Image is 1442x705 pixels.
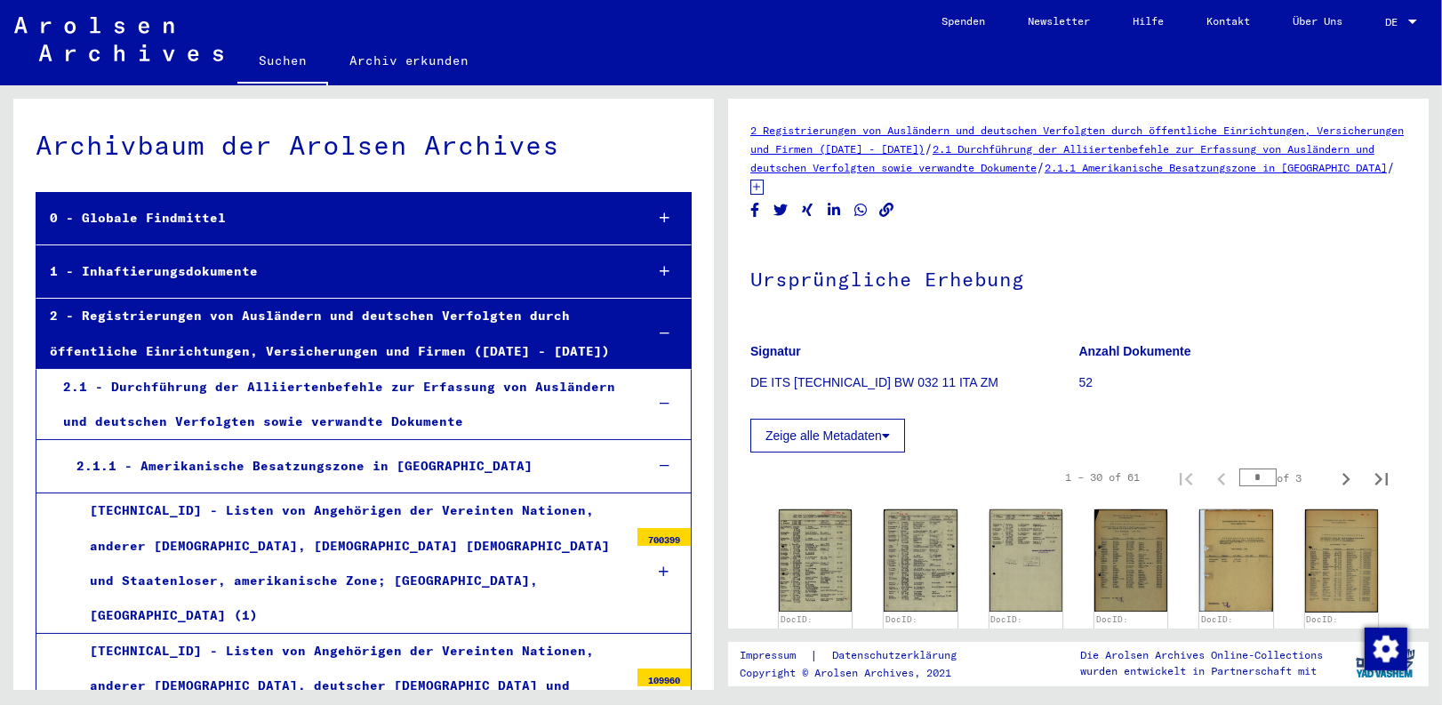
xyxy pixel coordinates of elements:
[1079,373,1407,392] p: 52
[36,201,630,236] div: 0 - Globale Findmittel
[798,199,817,221] button: Share on Xing
[750,419,905,453] button: Zeige alle Metadaten
[1239,469,1328,486] div: of 3
[328,39,491,82] a: Archiv erkunden
[1385,16,1405,28] span: DE
[1328,460,1364,495] button: Next page
[740,646,810,665] a: Impressum
[1387,159,1395,175] span: /
[50,370,630,439] div: 2.1 - Durchführung der Alliiertenbefehle zur Erfassung von Ausländern und deutschen Verfolgten so...
[1080,663,1323,679] p: wurden entwickelt in Partnerschaft mit
[750,124,1404,156] a: 2 Registrierungen von Ausländern und deutschen Verfolgten durch öffentliche Einrichtungen, Versic...
[1352,641,1419,685] img: yv_logo.png
[990,614,1033,637] a: DocID: 70557889
[36,254,630,289] div: 1 - Inhaftierungsdokumente
[1168,460,1204,495] button: First page
[36,125,692,165] div: Archivbaum der Arolsen Archives
[63,449,630,484] div: 2.1.1 - Amerikanische Besatzungszone in [GEOGRAPHIC_DATA]
[825,199,844,221] button: Share on LinkedIn
[772,199,790,221] button: Share on Twitter
[1306,614,1349,637] a: DocID: 70557892
[1204,460,1239,495] button: Previous page
[1065,469,1140,485] div: 1 – 30 of 61
[885,614,928,637] a: DocID: 70557888
[1305,509,1378,613] img: 001.jpg
[779,509,852,612] img: 001.jpg
[1364,627,1406,669] div: Zustimmung ändern
[740,665,978,681] p: Copyright © Arolsen Archives, 2021
[1201,614,1244,637] a: DocID: 70557891
[36,299,630,368] div: 2 - Registrierungen von Ausländern und deutschen Verfolgten durch öffentliche Einrichtungen, Vers...
[750,238,1406,316] h1: Ursprüngliche Erhebung
[1199,509,1272,611] img: 001.jpg
[1037,159,1045,175] span: /
[750,142,1374,174] a: 2.1 Durchführung der Alliiertenbefehle zur Erfassung von Ausländern und deutschen Verfolgten sowi...
[989,509,1062,612] img: 001.jpg
[781,614,823,637] a: DocID: 70557888
[637,528,691,546] div: 700399
[1096,614,1139,637] a: DocID: 70557890
[884,509,957,612] img: 002.jpg
[1094,509,1167,612] img: 001.jpg
[750,344,801,358] b: Signatur
[1364,460,1399,495] button: Last page
[1079,344,1191,358] b: Anzahl Dokumente
[750,373,1078,392] p: DE ITS [TECHNICAL_ID] BW 032 11 ITA ZM
[818,646,978,665] a: Datenschutzerklärung
[1080,647,1323,663] p: Die Arolsen Archives Online-Collections
[14,17,223,61] img: Arolsen_neg.svg
[925,140,933,156] span: /
[1045,161,1387,174] a: 2.1.1 Amerikanische Besatzungszone in [GEOGRAPHIC_DATA]
[1365,628,1407,670] img: Zustimmung ändern
[637,669,691,686] div: 109960
[740,646,978,665] div: |
[76,493,629,633] div: [TECHNICAL_ID] - Listen von Angehörigen der Vereinten Nationen, anderer [DEMOGRAPHIC_DATA], [DEMO...
[877,199,896,221] button: Copy link
[237,39,328,85] a: Suchen
[852,199,870,221] button: Share on WhatsApp
[746,199,765,221] button: Share on Facebook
